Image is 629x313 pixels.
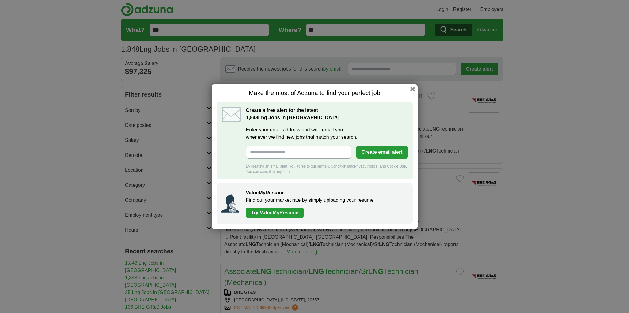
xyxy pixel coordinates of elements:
[356,146,407,159] button: Create email alert
[246,164,408,175] div: By creating an email alert, you agree to our and , and Cookie Use. You can cancel at any time.
[246,197,407,204] p: Find out your market rate by simply uploading your resume
[246,126,408,141] label: Enter your email address and we'll email you whenever we find new jobs that match your search.
[354,164,378,168] a: Privacy Notice
[246,208,304,218] a: Try ValueMyResume
[316,164,348,168] a: Terms & Conditions
[217,89,413,97] h1: Make the most of Adzuna to find your perfect job
[246,107,408,121] h2: Create a free alert for the latest
[246,114,258,121] span: 1,848
[222,107,241,122] img: icon_email.svg
[246,189,407,197] h2: ValueMyResume
[246,115,339,120] strong: Lng Jobs in [GEOGRAPHIC_DATA]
